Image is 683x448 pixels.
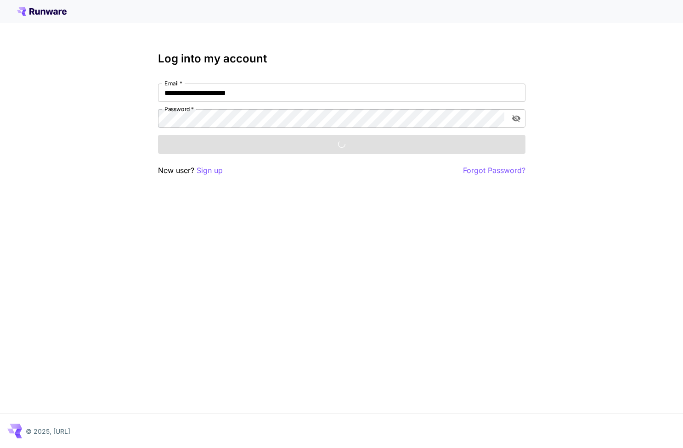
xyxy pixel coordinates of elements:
button: Sign up [197,165,223,176]
p: © 2025, [URL] [26,426,70,436]
h3: Log into my account [158,52,525,65]
p: New user? [158,165,223,176]
button: Forgot Password? [463,165,525,176]
button: toggle password visibility [508,110,525,127]
label: Email [164,79,182,87]
label: Password [164,105,194,113]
